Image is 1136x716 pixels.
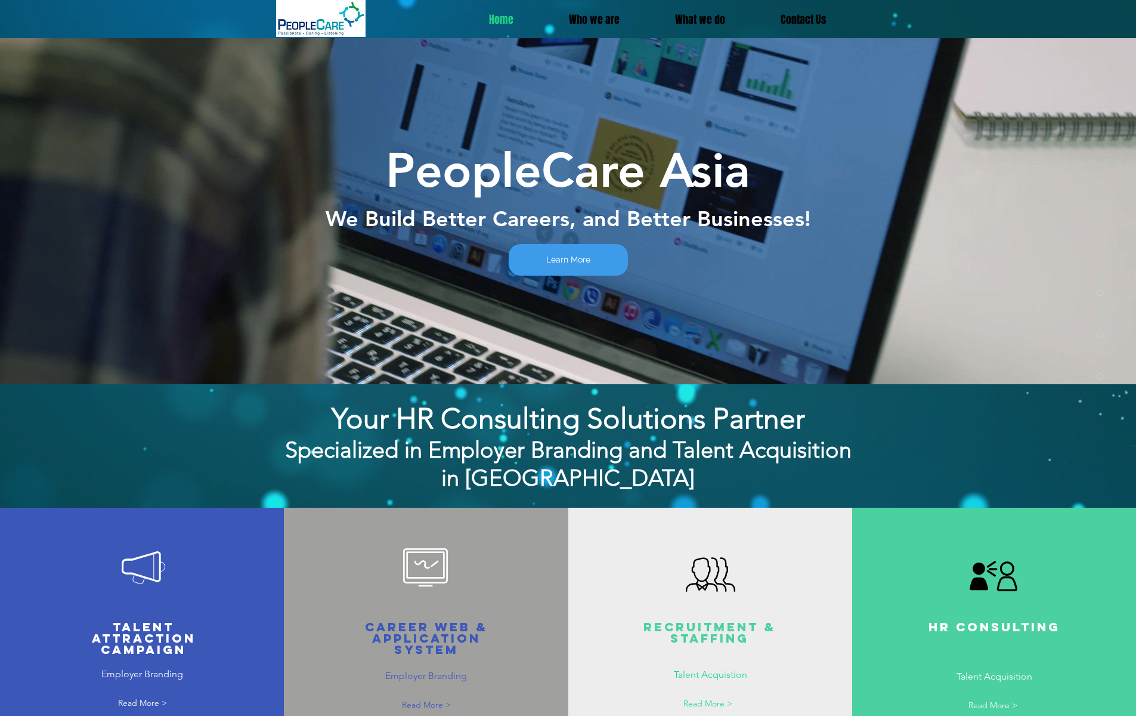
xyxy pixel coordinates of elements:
[928,619,1060,634] span: HR Consulting
[101,668,183,680] span: Employer Branding
[483,12,519,28] p: Home
[285,436,852,492] span: Specialized in Employer Branding and Talent Acquisition in [GEOGRAPHIC_DATA]​
[385,670,467,681] span: Employer Branding
[643,619,776,646] span: Recruitment & Staffing
[92,619,196,657] span: Talent Attraction Campaign
[968,700,1017,712] span: Read More >
[946,695,1040,716] a: Read More >
[648,12,753,28] a: What we do
[753,12,855,28] a: Contact Us
[461,12,855,28] nav: Site
[541,12,648,28] a: Who we are
[509,244,628,276] a: Learn More
[1041,287,1103,382] nav: Page
[661,693,755,714] a: Read More >
[402,699,451,711] span: Read More >
[674,669,747,680] span: Talent Acquistion
[379,695,473,715] a: Read More >
[332,402,805,436] span: Your HR Consulting Solutions Partner
[118,698,167,709] span: Read More >
[461,12,541,28] a: Home
[669,12,731,28] p: What we do
[95,693,190,714] a: Read More >
[563,12,626,28] p: Who we are
[365,619,488,657] span: Career Web & Application System
[546,254,590,266] span: Learn More
[775,12,832,28] p: Contact Us
[683,698,732,710] span: Read More >
[386,142,750,199] span: PeopleCare Asia
[326,206,811,232] span: We Build Better Careers, and Better Businesses!
[957,671,1032,682] span: Talent Acquisition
